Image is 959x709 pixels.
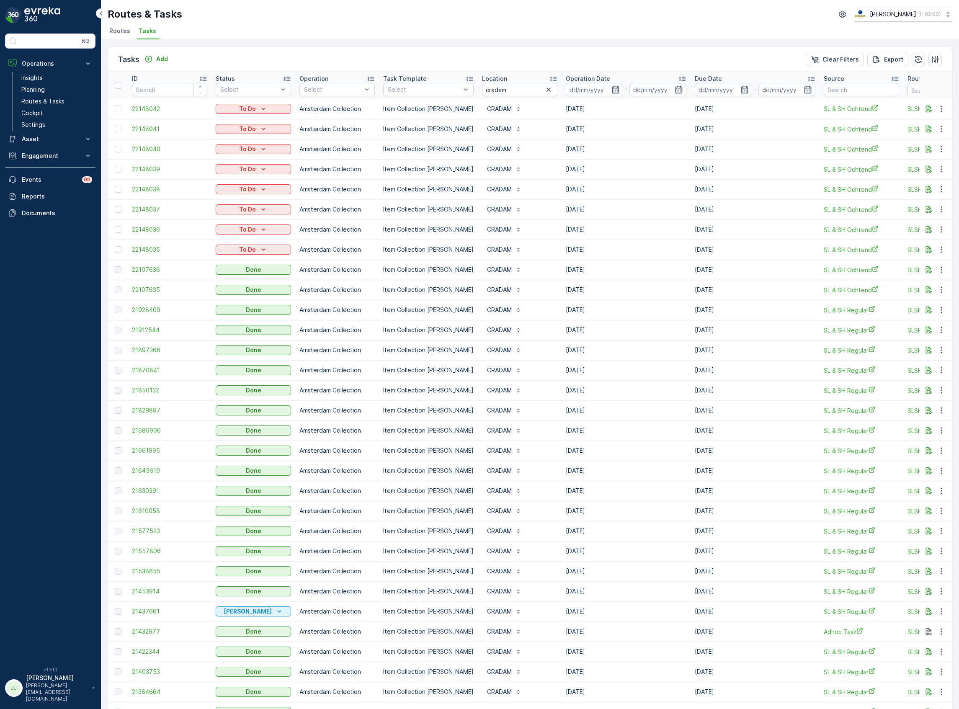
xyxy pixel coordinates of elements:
p: Done [246,406,261,415]
span: 21645619 [132,467,207,475]
button: CRADAM [482,303,527,317]
a: 21912544 [132,326,207,334]
a: SL & SH Ochtend [824,104,899,113]
td: [DATE] [562,280,691,300]
a: SL & SH Regular [824,406,899,415]
a: SL & SH Regular [824,446,899,455]
td: [DATE] [562,501,691,521]
div: Toggle Row Selected [115,246,121,253]
a: 21850132 [132,386,207,394]
td: [DATE] [691,441,820,461]
td: [DATE] [691,199,820,219]
a: 21897366 [132,346,207,354]
td: [DATE] [562,199,691,219]
p: 99 [84,176,90,183]
a: SL & SH Regular [824,507,899,516]
button: CRADAM [482,283,527,296]
a: SL & SH Regular [824,467,899,475]
span: 22148036 [132,225,207,234]
button: CRADAM [482,384,527,397]
p: CRADAM [487,507,512,515]
button: To Do [216,224,291,235]
td: [DATE] [691,400,820,420]
button: CRADAM [482,464,527,477]
a: Insights [18,72,95,84]
td: [DATE] [691,380,820,400]
td: [DATE] [562,300,691,320]
td: [DATE] [562,159,691,179]
button: CRADAM [482,524,527,538]
p: CRADAM [487,266,512,274]
img: logo [5,7,22,23]
a: 22148042 [132,105,207,113]
button: CRADAM [482,484,527,498]
button: Clear Filters [806,53,864,66]
span: 22148040 [132,145,207,153]
a: 21829897 [132,406,207,415]
a: SL & SH Regular [824,386,899,395]
button: CRADAM [482,504,527,518]
img: basis-logo_rgb2x.png [854,10,866,19]
p: CRADAM [487,125,512,133]
td: [DATE] [691,481,820,501]
td: [DATE] [691,521,820,541]
div: Toggle Row Selected [115,226,121,233]
p: Done [246,507,261,515]
a: 22107635 [132,286,207,294]
p: CRADAM [487,426,512,435]
td: [DATE] [562,521,691,541]
button: To Do [216,184,291,194]
p: Done [246,386,261,394]
a: Routes & Tasks [18,95,95,107]
a: 21577523 [132,527,207,535]
p: CRADAM [487,366,512,374]
a: SL & SH Ochtend [824,125,899,134]
p: Asset [22,135,79,143]
button: CRADAM [482,122,527,136]
p: Done [246,487,261,495]
a: 21680906 [132,426,207,435]
p: Done [246,527,261,535]
p: CRADAM [487,225,512,234]
button: To Do [216,104,291,114]
span: SL & SH Regular [824,366,899,375]
button: CRADAM [482,183,527,196]
button: CRADAM [482,223,527,236]
p: CRADAM [487,346,512,354]
a: SL & SH Ochtend [824,185,899,194]
p: Documents [22,209,92,217]
p: CRADAM [487,165,512,173]
a: 21630391 [132,487,207,495]
td: [DATE] [562,420,691,441]
p: CRADAM [487,527,512,535]
p: Add [156,55,168,63]
p: To Do [239,125,256,133]
img: logo_dark-DEwI_e13.png [24,7,60,23]
a: Events99 [5,171,95,188]
a: SL & SH Ochtend [824,205,899,214]
button: CRADAM [482,444,527,457]
p: Done [246,346,261,354]
button: CRADAM [482,162,527,176]
td: [DATE] [562,481,691,501]
td: [DATE] [691,300,820,320]
button: Add [141,54,171,64]
p: Planning [21,85,45,94]
td: [DATE] [691,99,820,119]
span: SL & SH Regular [824,326,899,335]
p: To Do [239,245,256,254]
td: [DATE] [562,260,691,280]
td: [DATE] [691,501,820,521]
p: Events [22,175,77,184]
p: CRADAM [487,406,512,415]
a: 21661995 [132,446,207,455]
p: CRADAM [487,145,512,153]
a: 21610058 [132,507,207,515]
